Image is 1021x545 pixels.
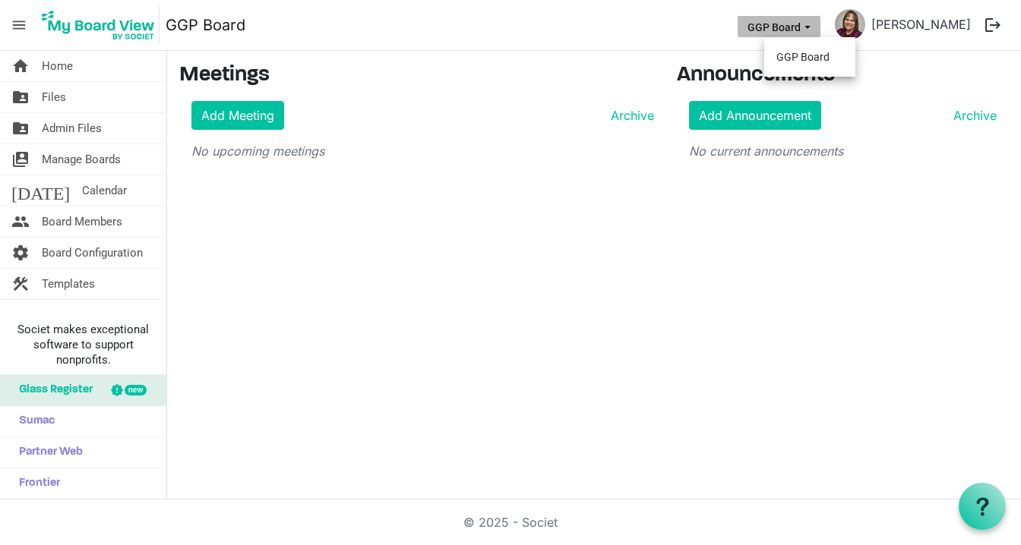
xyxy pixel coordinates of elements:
a: GGP Board [166,10,245,40]
span: folder_shared [11,113,30,143]
span: construction [11,269,30,299]
a: Add Announcement [689,101,821,130]
h3: Announcements [677,63,1010,89]
span: Partner Web [11,437,83,468]
span: switch_account [11,144,30,175]
span: Board Members [42,206,122,237]
span: Calendar [82,175,127,206]
span: Manage Boards [42,144,121,175]
span: Frontier [11,468,60,499]
span: settings [11,238,30,268]
span: menu [5,11,33,39]
span: folder_shared [11,82,30,112]
li: GGP Board [764,43,855,71]
span: Admin Files [42,113,102,143]
a: My Board View Logo [37,6,166,44]
p: No upcoming meetings [191,142,654,160]
span: [DATE] [11,175,70,206]
a: © 2025 - Societ [463,515,558,530]
h3: Meetings [179,63,654,89]
a: [PERSON_NAME] [865,9,977,39]
button: logout [977,9,1009,41]
span: Glass Register [11,375,93,405]
a: Archive [605,106,654,124]
p: No current announcements [689,142,997,160]
a: Add Meeting [191,101,284,130]
button: GGP Board dropdownbutton [738,16,820,37]
a: Archive [947,106,997,124]
span: Templates [42,269,95,299]
span: Board Configuration [42,238,143,268]
span: Sumac [11,406,55,436]
span: home [11,51,30,81]
span: Files [42,82,66,112]
div: new [125,385,147,395]
img: My Board View Logo [37,6,160,44]
span: people [11,206,30,237]
img: lsbsUa1grElYhENHsLQgJnsJo8lCv2uYAxv52ATg2vox0mJ1YNDtoxxQTPDg3gSJTmqkVFWbQRr06Crjw__0KQ_thumb.png [835,9,865,39]
span: Home [42,51,73,81]
span: Societ makes exceptional software to support nonprofits. [7,322,160,367]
